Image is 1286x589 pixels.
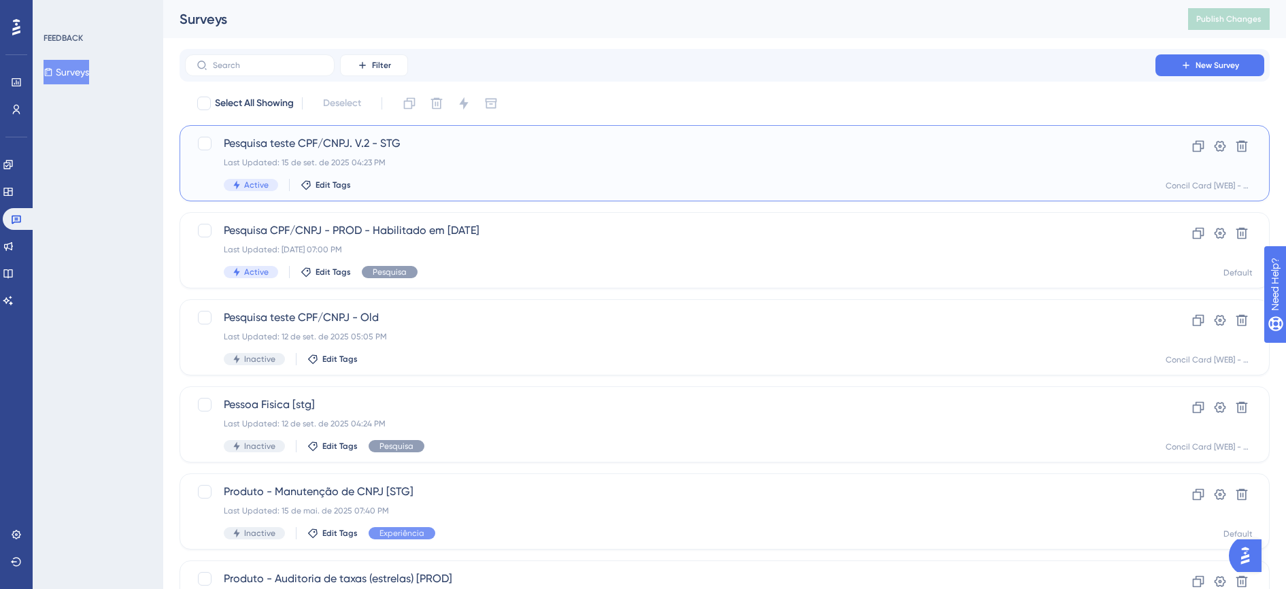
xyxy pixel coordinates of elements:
iframe: UserGuiding AI Assistant Launcher [1229,535,1270,576]
button: Filter [340,54,408,76]
button: Edit Tags [307,354,358,365]
span: Edit Tags [322,354,358,365]
span: Need Help? [32,3,85,20]
button: Edit Tags [307,441,358,452]
span: Active [244,180,269,190]
span: Experiência [379,528,424,539]
span: Inactive [244,528,275,539]
div: Default [1223,528,1253,539]
span: Deselect [323,95,361,112]
span: Produto - Auditoria de taxas (estrelas) [PROD] [224,571,1117,587]
span: Pesquisa teste CPF/CNPJ - Old [224,309,1117,326]
span: Edit Tags [322,528,358,539]
span: Publish Changes [1196,14,1262,24]
button: Edit Tags [301,267,351,277]
button: Edit Tags [307,528,358,539]
span: Select All Showing [215,95,294,112]
span: Inactive [244,354,275,365]
span: Inactive [244,441,275,452]
div: Last Updated: 12 de set. de 2025 04:24 PM [224,418,1117,429]
span: Edit Tags [316,267,351,277]
span: Filter [372,60,391,71]
span: Produto - Manutenção de CNPJ [STG] [224,484,1117,500]
span: New Survey [1196,60,1239,71]
span: Edit Tags [316,180,351,190]
span: Pesquisa teste CPF/CNPJ. V.2 - STG [224,135,1117,152]
div: FEEDBACK [44,33,83,44]
div: Last Updated: 15 de mai. de 2025 07:40 PM [224,505,1117,516]
span: Edit Tags [322,441,358,452]
span: Pesquisa [379,441,413,452]
button: Edit Tags [301,180,351,190]
span: Pessoa Fisica [stg] [224,397,1117,413]
button: Deselect [311,91,373,116]
div: Last Updated: 12 de set. de 2025 05:05 PM [224,331,1117,342]
input: Search [213,61,323,70]
button: New Survey [1155,54,1264,76]
span: Pesquisa [373,267,407,277]
div: Last Updated: 15 de set. de 2025 04:23 PM [224,157,1117,168]
button: Surveys [44,60,89,84]
div: Concil Card [WEB] - STG [1166,354,1253,365]
div: Last Updated: [DATE] 07:00 PM [224,244,1117,255]
span: Pesquisa CPF/CNPJ - PROD - Habilitado em [DATE] [224,222,1117,239]
div: Default [1223,267,1253,278]
div: Concil Card [WEB] - STG [1166,180,1253,191]
button: Publish Changes [1188,8,1270,30]
div: Concil Card [WEB] - STG [1166,441,1253,452]
span: Active [244,267,269,277]
div: Surveys [180,10,1154,29]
